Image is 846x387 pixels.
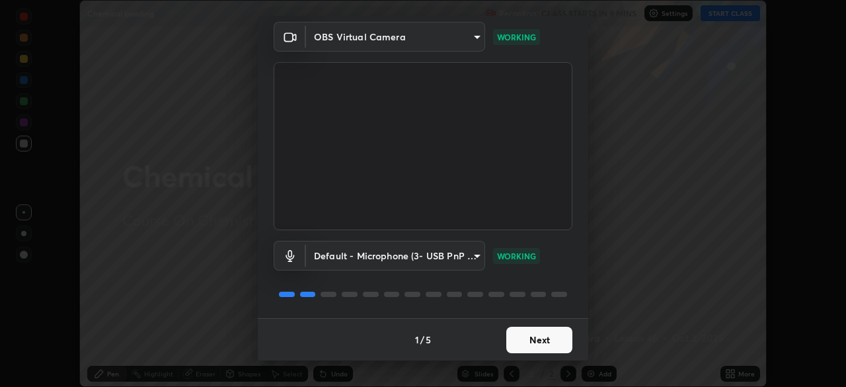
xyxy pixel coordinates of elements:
p: WORKING [497,250,536,262]
div: OBS Virtual Camera [306,22,485,52]
p: WORKING [497,31,536,43]
h4: / [420,333,424,347]
div: OBS Virtual Camera [306,241,485,271]
h4: 1 [415,333,419,347]
h4: 5 [426,333,431,347]
button: Next [506,327,572,353]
